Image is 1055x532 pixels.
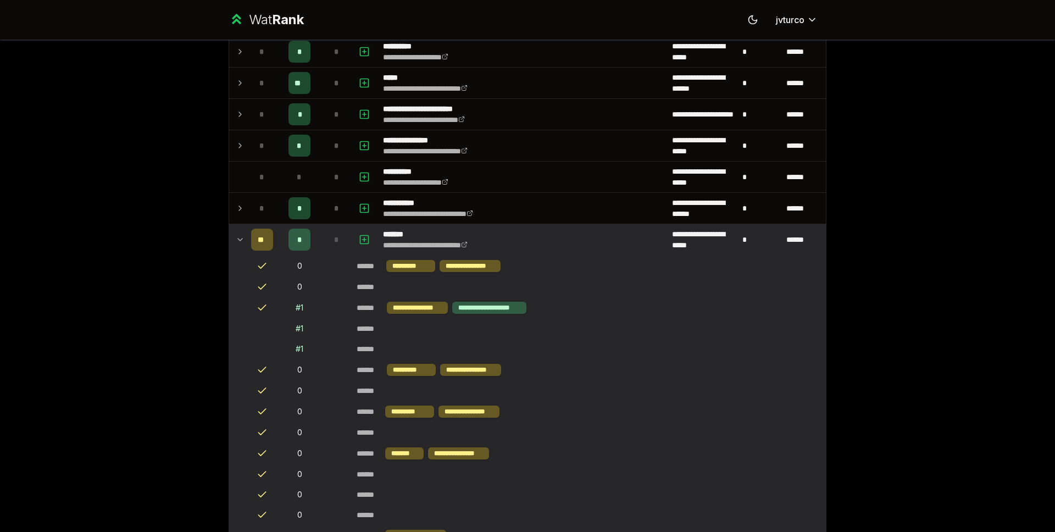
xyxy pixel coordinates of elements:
[277,277,321,297] td: 0
[776,13,804,26] span: jvturco
[277,505,321,525] td: 0
[296,323,303,334] div: # 1
[277,423,321,442] td: 0
[277,485,321,505] td: 0
[296,302,303,313] div: # 1
[249,11,304,29] div: Wat
[277,359,321,380] td: 0
[277,256,321,276] td: 0
[767,10,826,30] button: jvturco
[272,12,304,27] span: Rank
[277,381,321,401] td: 0
[277,464,321,484] td: 0
[296,343,303,354] div: # 1
[277,401,321,422] td: 0
[277,443,321,464] td: 0
[229,11,304,29] a: WatRank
